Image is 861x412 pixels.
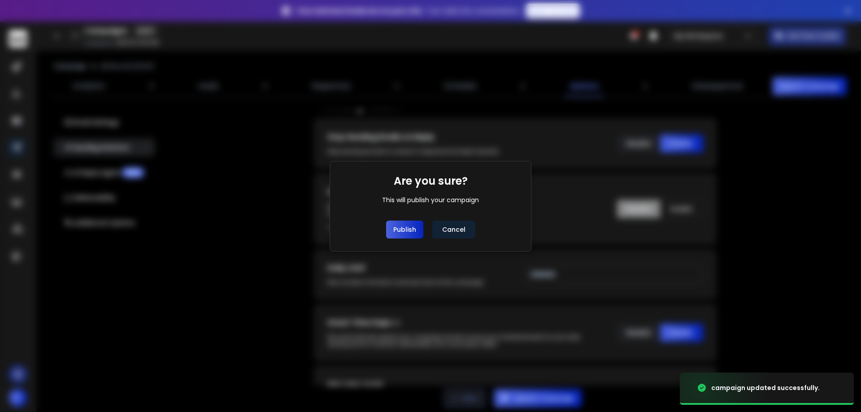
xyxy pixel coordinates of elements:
[386,221,423,239] button: Publish
[394,174,468,188] h1: Are you sure?
[432,221,475,239] button: Cancel
[382,195,479,204] div: This will publish your campaign
[711,383,820,392] div: campaign updated successfully.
